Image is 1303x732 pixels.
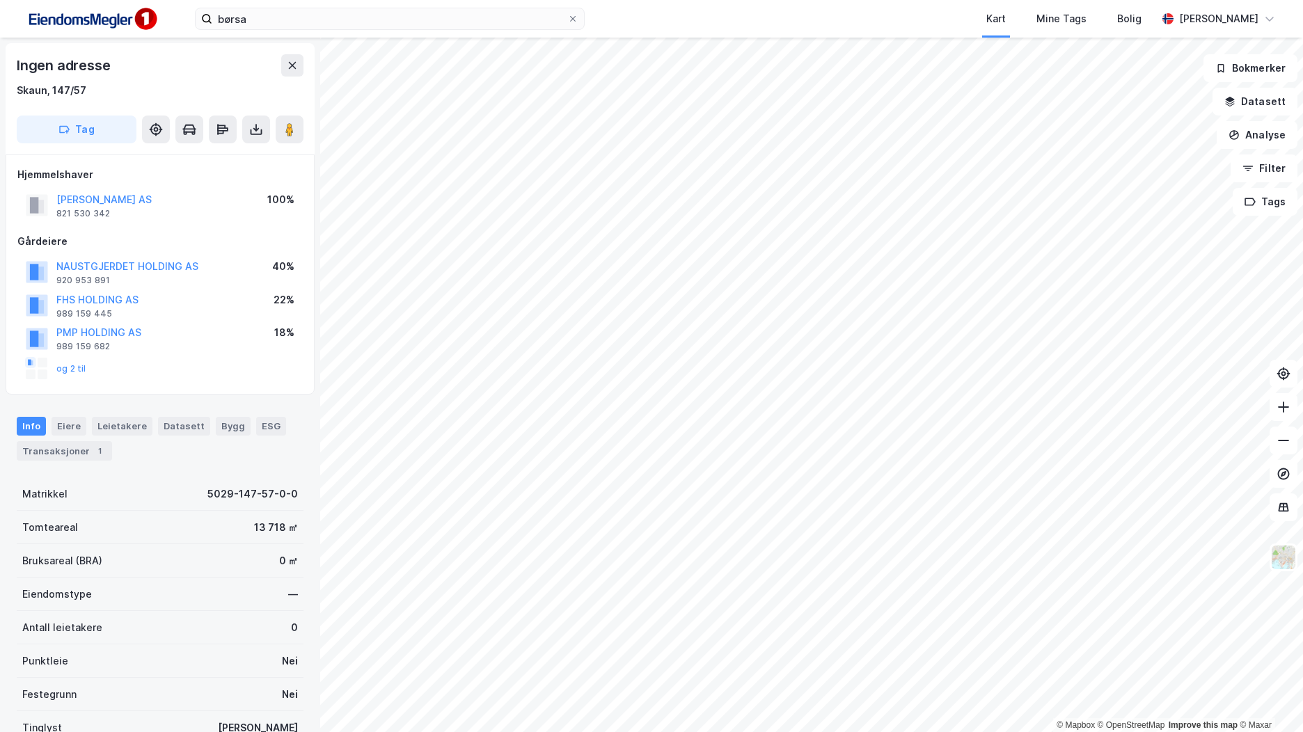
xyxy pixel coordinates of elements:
[22,686,77,703] div: Festegrunn
[1179,10,1258,27] div: [PERSON_NAME]
[1098,720,1165,730] a: OpenStreetMap
[1213,88,1297,116] button: Datasett
[1057,720,1095,730] a: Mapbox
[267,191,294,208] div: 100%
[1231,154,1297,182] button: Filter
[274,324,294,341] div: 18%
[256,417,286,435] div: ESG
[274,292,294,308] div: 22%
[1036,10,1087,27] div: Mine Tags
[282,653,298,669] div: Nei
[212,8,567,29] input: Søk på adresse, matrikkel, gårdeiere, leietakere eller personer
[22,3,161,35] img: F4PB6Px+NJ5v8B7XTbfpPpyloAAAAASUVORK5CYII=
[207,486,298,502] div: 5029-147-57-0-0
[17,54,113,77] div: Ingen adresse
[22,486,68,502] div: Matrikkel
[986,10,1006,27] div: Kart
[52,417,86,435] div: Eiere
[1117,10,1142,27] div: Bolig
[17,441,112,461] div: Transaksjoner
[1233,665,1303,732] iframe: Chat Widget
[22,552,102,569] div: Bruksareal (BRA)
[56,341,110,352] div: 989 159 682
[282,686,298,703] div: Nei
[1233,665,1303,732] div: Kontrollprogram for chat
[1169,720,1238,730] a: Improve this map
[17,82,86,99] div: Skaun, 147/57
[17,233,303,250] div: Gårdeiere
[288,586,298,603] div: —
[17,166,303,183] div: Hjemmelshaver
[22,619,102,636] div: Antall leietakere
[279,552,298,569] div: 0 ㎡
[216,417,251,435] div: Bygg
[56,208,110,219] div: 821 530 342
[22,653,68,669] div: Punktleie
[1203,54,1297,82] button: Bokmerker
[56,308,112,319] div: 989 159 445
[1233,188,1297,216] button: Tags
[17,417,46,435] div: Info
[56,275,110,286] div: 920 953 891
[291,619,298,636] div: 0
[22,519,78,536] div: Tomteareal
[17,116,136,143] button: Tag
[22,586,92,603] div: Eiendomstype
[92,417,152,435] div: Leietakere
[272,258,294,275] div: 40%
[254,519,298,536] div: 13 718 ㎡
[158,417,210,435] div: Datasett
[93,444,106,458] div: 1
[1270,544,1297,571] img: Z
[1217,121,1297,149] button: Analyse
